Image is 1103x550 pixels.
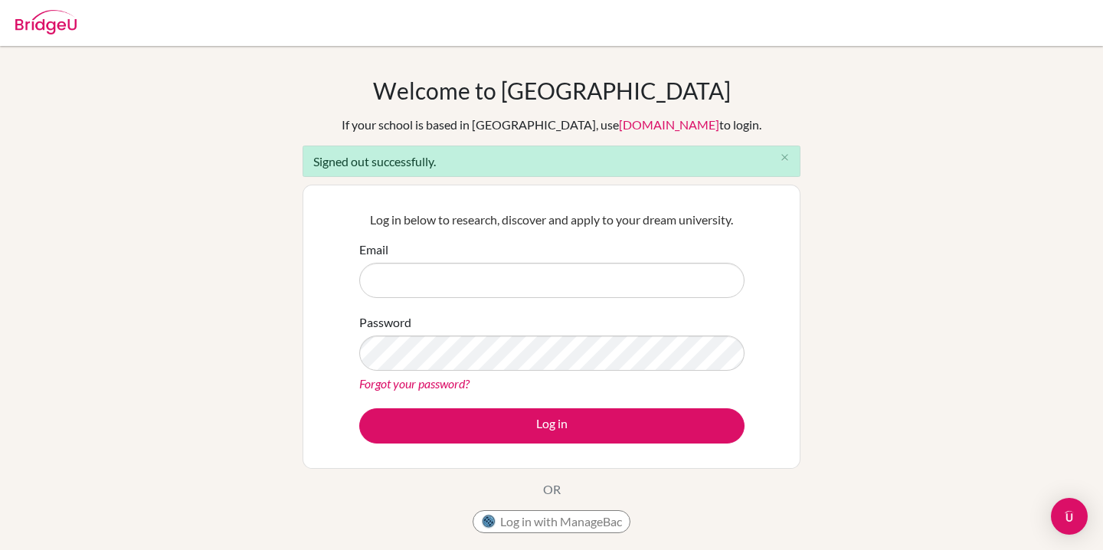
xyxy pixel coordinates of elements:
[359,376,470,391] a: Forgot your password?
[359,211,745,229] p: Log in below to research, discover and apply to your dream university.
[373,77,731,104] h1: Welcome to [GEOGRAPHIC_DATA]
[769,146,800,169] button: Close
[1051,498,1088,535] div: Open Intercom Messenger
[303,146,800,177] div: Signed out successfully.
[619,117,719,132] a: [DOMAIN_NAME]
[359,241,388,259] label: Email
[779,152,790,163] i: close
[15,10,77,34] img: Bridge-U
[543,480,561,499] p: OR
[359,313,411,332] label: Password
[473,510,630,533] button: Log in with ManageBac
[359,408,745,444] button: Log in
[342,116,761,134] div: If your school is based in [GEOGRAPHIC_DATA], use to login.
